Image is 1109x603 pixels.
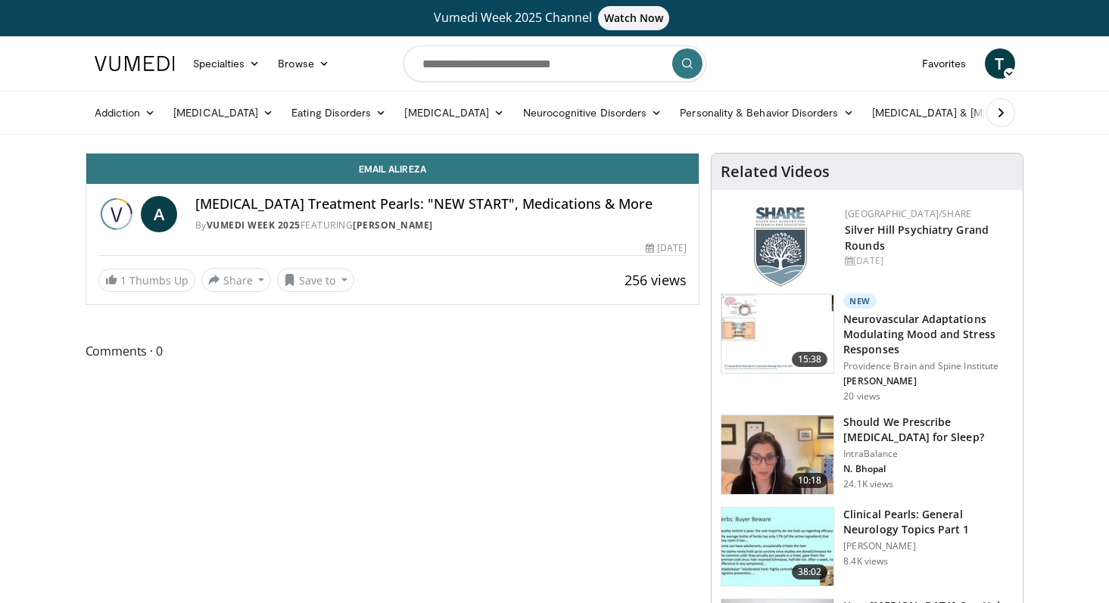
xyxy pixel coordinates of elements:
a: [PERSON_NAME] [353,219,433,232]
p: [PERSON_NAME] [843,540,1014,552]
span: 1 [120,273,126,288]
p: Providence Brain and Spine Institute [843,360,1014,372]
p: New [843,294,877,309]
img: VuMedi Logo [95,56,175,71]
span: Watch Now [598,6,670,30]
p: 24.1K views [843,478,893,490]
span: Comments 0 [86,341,700,361]
button: Share [201,268,272,292]
a: Personality & Behavior Disorders [671,98,862,128]
p: 8.4K views [843,555,888,567]
button: Save to [277,268,354,292]
h3: Should We Prescribe [MEDICAL_DATA] for Sleep? [843,415,1014,445]
a: Email Alireza [86,154,699,184]
a: Vumedi Week 2025 [207,219,301,232]
span: 10:18 [792,473,828,488]
h4: Related Videos [721,163,830,181]
a: 10:18 Should We Prescribe [MEDICAL_DATA] for Sleep? IntraBalance N. Bhopal 24.1K views [721,415,1014,495]
a: Vumedi Week 2025 ChannelWatch Now [97,6,1013,30]
img: f7087805-6d6d-4f4e-b7c8-917543aa9d8d.150x105_q85_crop-smart_upscale.jpg [721,415,833,494]
a: A [141,196,177,232]
a: Addiction [86,98,165,128]
img: f8aaeb6d-318f-4fcf-bd1d-54ce21f29e87.png.150x105_q85_autocrop_double_scale_upscale_version-0.2.png [754,207,807,287]
a: 1 Thumbs Up [98,269,195,292]
a: Browse [269,48,338,79]
h3: Clinical Pearls: General Neurology Topics Part 1 [843,507,1014,537]
input: Search topics, interventions [403,45,706,82]
a: Neurocognitive Disorders [514,98,671,128]
a: Specialties [184,48,269,79]
p: [PERSON_NAME] [843,375,1014,387]
a: [GEOGRAPHIC_DATA]/SHARE [845,207,971,220]
a: Favorites [913,48,976,79]
div: [DATE] [845,254,1011,268]
span: 15:38 [792,352,828,367]
img: Vumedi Week 2025 [98,196,135,232]
p: IntraBalance [843,448,1014,460]
span: 38:02 [792,564,828,580]
a: 15:38 New Neurovascular Adaptations Modulating Mood and Stress Responses Providence Brain and Spi... [721,294,1014,403]
span: 256 views [625,271,687,289]
a: [MEDICAL_DATA] [395,98,513,128]
h3: Neurovascular Adaptations Modulating Mood and Stress Responses [843,312,1014,357]
a: Silver Hill Psychiatry Grand Rounds [845,222,989,253]
a: Eating Disorders [282,98,395,128]
p: N. Bhopal [843,463,1014,475]
a: [MEDICAL_DATA] & [MEDICAL_DATA] [863,98,1079,128]
img: 4562edde-ec7e-4758-8328-0659f7ef333d.150x105_q85_crop-smart_upscale.jpg [721,294,833,373]
p: 20 views [843,390,880,403]
a: T [985,48,1015,79]
div: [DATE] [646,241,687,255]
a: 38:02 Clinical Pearls: General Neurology Topics Part 1 [PERSON_NAME] 8.4K views [721,507,1014,587]
img: 91ec4e47-6cc3-4d45-a77d-be3eb23d61cb.150x105_q85_crop-smart_upscale.jpg [721,508,833,586]
a: [MEDICAL_DATA] [164,98,282,128]
div: By FEATURING [195,219,687,232]
h4: [MEDICAL_DATA] Treatment Pearls: "NEW START", Medications & More [195,196,687,213]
